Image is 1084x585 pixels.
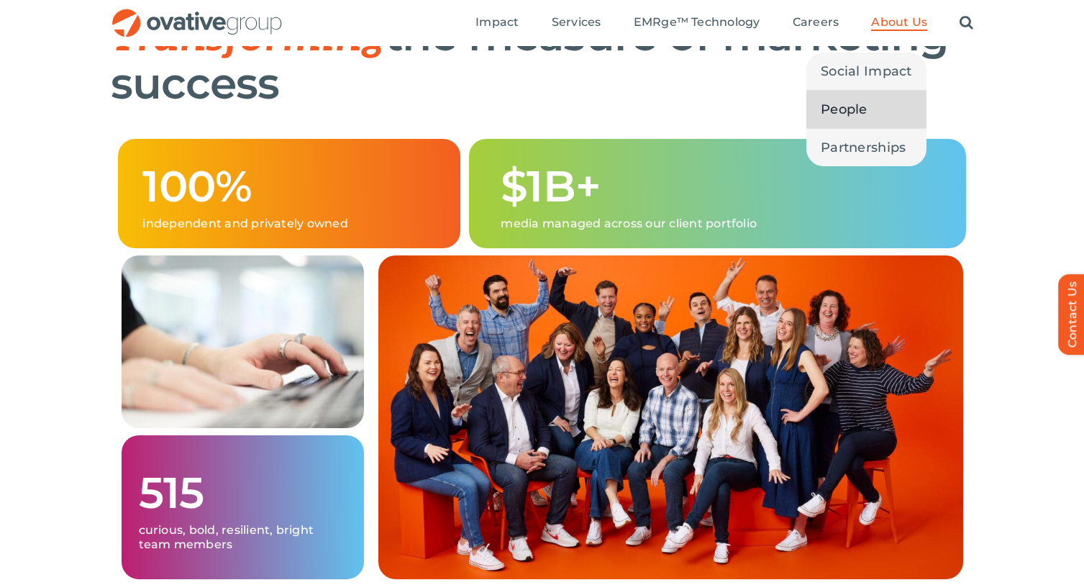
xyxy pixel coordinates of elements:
a: Search [960,15,973,31]
a: Impact [475,15,519,31]
span: Impact [475,15,519,30]
a: OG_Full_horizontal_RGB [111,7,283,21]
h1: 100% [142,163,436,209]
p: curious, bold, resilient, bright team members [139,523,347,552]
span: People [821,99,867,119]
a: Careers [793,15,839,31]
h1: the measure of marketing success [111,12,974,106]
h1: $1B+ [501,163,941,209]
a: Social Impact [806,53,926,90]
h1: 515 [139,470,347,516]
p: independent and privately owned [142,217,436,231]
span: EMRge™ Technology [634,15,760,30]
a: Services [552,15,601,31]
span: Careers [793,15,839,30]
a: EMRge™ Technology [634,15,760,31]
img: About Us – Grid 1 [122,255,364,428]
a: About Us [871,15,927,31]
span: Social Impact [821,61,912,81]
img: About Us – Grid 2 [378,255,963,579]
a: Partnerships [806,129,926,166]
p: media managed across our client portfolio [501,217,941,231]
span: Services [552,15,601,30]
span: About Us [871,15,927,30]
a: People [806,91,926,128]
span: Partnerships [821,137,906,158]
